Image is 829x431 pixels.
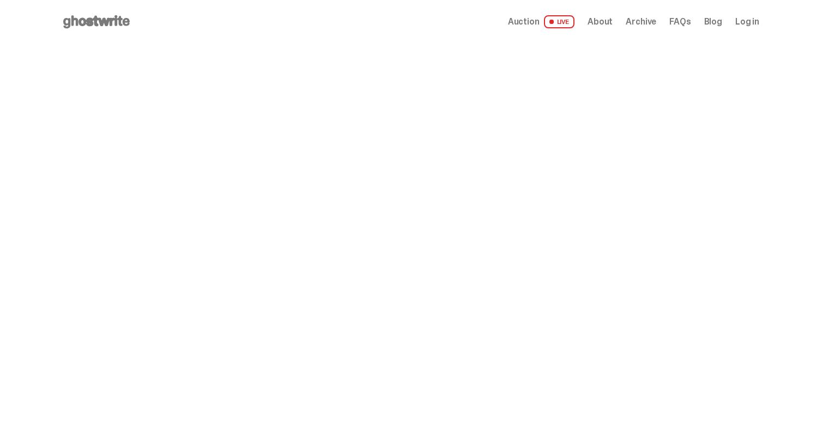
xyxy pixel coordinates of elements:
[704,17,722,26] a: Blog
[735,17,759,26] a: Log in
[544,15,575,28] span: LIVE
[588,17,613,26] a: About
[669,17,691,26] a: FAQs
[626,17,656,26] a: Archive
[508,17,540,26] span: Auction
[508,15,574,28] a: Auction LIVE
